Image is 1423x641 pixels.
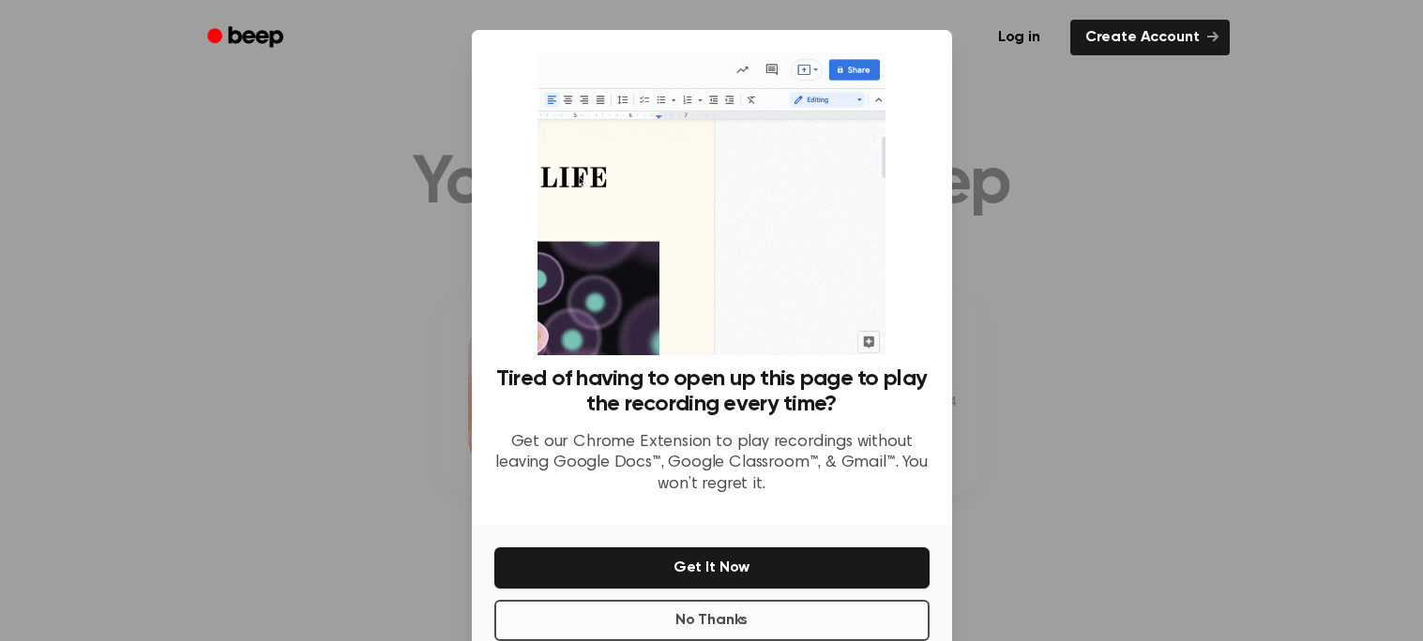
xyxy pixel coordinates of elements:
[1070,20,1230,55] a: Create Account
[537,52,886,355] img: Beep extension in action
[979,16,1059,59] a: Log in
[494,366,930,417] h3: Tired of having to open up this page to play the recording every time?
[194,20,300,56] a: Beep
[494,600,930,641] button: No Thanks
[494,547,930,589] button: Get It Now
[494,432,930,496] p: Get our Chrome Extension to play recordings without leaving Google Docs™, Google Classroom™, & Gm...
